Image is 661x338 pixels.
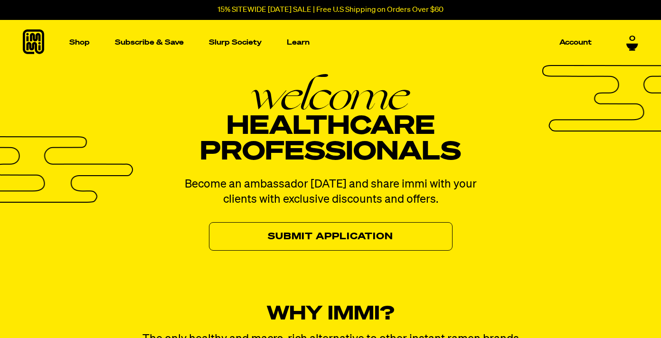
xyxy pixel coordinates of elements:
p: Learn [287,39,310,46]
p: Shop [69,39,90,46]
a: Slurp Society [205,35,265,50]
em: welcome [23,76,638,114]
a: Shop [66,20,94,65]
h2: Why immi? [23,305,638,324]
a: Subscribe & Save [111,35,188,50]
span: 0 [629,35,635,43]
p: 15% SITEWIDE [DATE] SALE | Free U.S Shipping on Orders Over $60 [217,6,444,14]
a: Learn [283,20,313,65]
nav: Main navigation [66,20,595,65]
p: Become an ambassador [DATE] and share immi with your clients with exclusive discounts and offers. [180,177,482,207]
p: Slurp Society [209,39,262,46]
h1: healthcare professionals [23,76,638,165]
a: 0 [626,35,638,51]
p: Subscribe & Save [115,39,184,46]
a: Submit Application [209,222,453,251]
p: Account [559,39,592,46]
a: Account [556,35,595,50]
